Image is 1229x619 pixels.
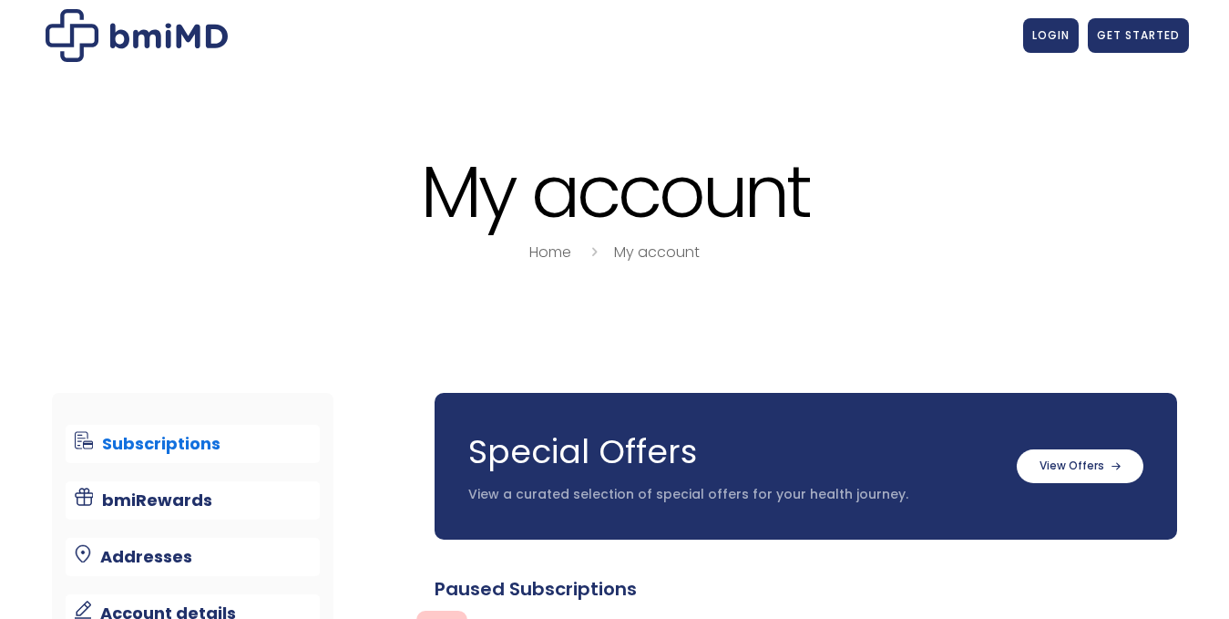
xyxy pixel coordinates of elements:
[584,242,604,263] i: breadcrumbs separator
[46,9,228,62] img: My account
[614,242,700,263] a: My account
[66,425,320,463] a: Subscriptions
[1023,18,1079,53] a: LOGIN
[468,486,999,504] p: View a curated selection of special offers for your health journey.
[1088,18,1189,53] a: GET STARTED
[1032,27,1070,43] span: LOGIN
[435,576,1177,602] div: Paused Subscriptions
[1097,27,1180,43] span: GET STARTED
[66,481,320,520] a: bmiRewards
[66,538,320,576] a: Addresses
[41,153,1189,231] h1: My account
[468,429,999,475] h3: Special Offers
[529,242,571,263] a: Home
